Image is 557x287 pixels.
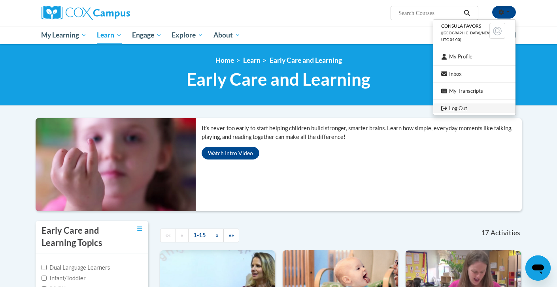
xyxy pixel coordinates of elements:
[165,232,171,238] span: ««
[176,229,189,242] a: Previous
[216,232,219,238] span: »
[211,229,224,242] a: Next
[30,26,528,44] div: Main menu
[42,6,130,20] img: Cox Campus
[166,26,208,44] a: Explore
[270,56,342,64] a: Early Care and Learning
[492,6,516,19] button: Account Settings
[441,31,503,42] span: ([GEOGRAPHIC_DATA]/New_York UTC-04:00)
[202,124,522,141] p: It’s never too early to start helping children build stronger, smarter brains. Learn how simple, ...
[213,30,240,40] span: About
[223,229,239,242] a: End
[127,26,167,44] a: Engage
[42,276,47,281] input: Checkbox for Options
[525,255,551,281] iframe: Button to launch messaging window
[433,69,515,79] a: Inbox
[42,274,86,283] label: Infant/Toddler
[481,229,489,237] span: 17
[491,229,520,237] span: Activities
[137,225,142,233] a: Toggle collapse
[441,23,481,29] span: Consula Favors
[160,229,176,242] a: Begining
[188,229,211,242] a: 1-15
[433,52,515,62] a: My Profile
[398,8,461,18] input: Search Courses
[42,6,192,20] a: Cox Campus
[36,26,92,44] a: My Learning
[215,56,234,64] a: Home
[42,225,117,249] h3: Early Care and Learning Topics
[433,103,515,113] a: Logout
[181,232,183,238] span: «
[461,8,473,18] button: Search
[202,147,259,159] button: Watch Intro Video
[228,232,234,238] span: »»
[132,30,162,40] span: Engage
[187,69,370,90] span: Early Care and Learning
[243,56,261,64] a: Learn
[172,30,203,40] span: Explore
[433,86,515,96] a: My Transcripts
[489,23,505,39] img: Learner Profile Avatar
[208,26,245,44] a: About
[42,263,110,272] label: Dual Language Learners
[41,30,87,40] span: My Learning
[42,265,47,270] input: Checkbox for Options
[97,30,122,40] span: Learn
[92,26,127,44] a: Learn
